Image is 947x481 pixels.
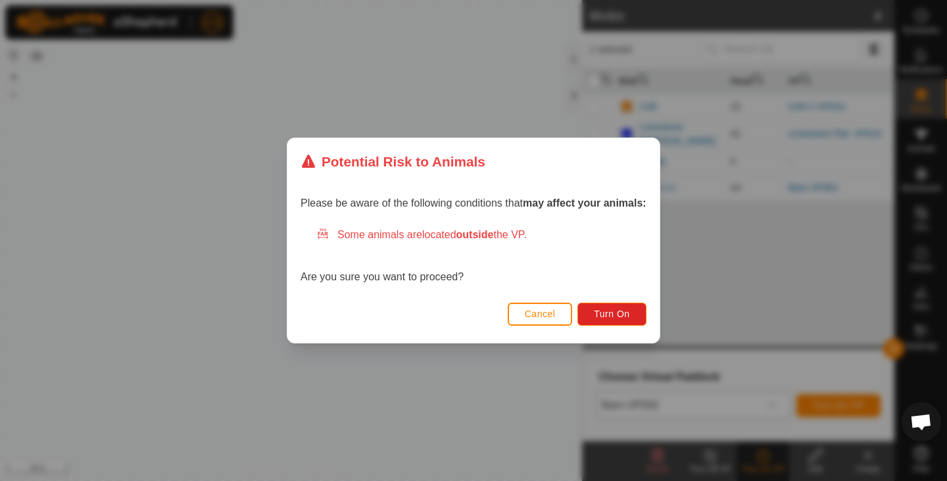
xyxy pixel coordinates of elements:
[902,402,941,442] a: Open chat
[422,229,527,240] span: located the VP.
[508,303,573,326] button: Cancel
[525,309,556,319] span: Cancel
[523,197,646,209] strong: may affect your animals:
[578,303,646,326] button: Turn On
[301,227,646,285] div: Are you sure you want to proceed?
[595,309,630,319] span: Turn On
[316,227,646,243] div: Some animals are
[301,151,485,172] div: Potential Risk to Animals
[456,229,494,240] strong: outside
[301,197,646,209] span: Please be aware of the following conditions that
